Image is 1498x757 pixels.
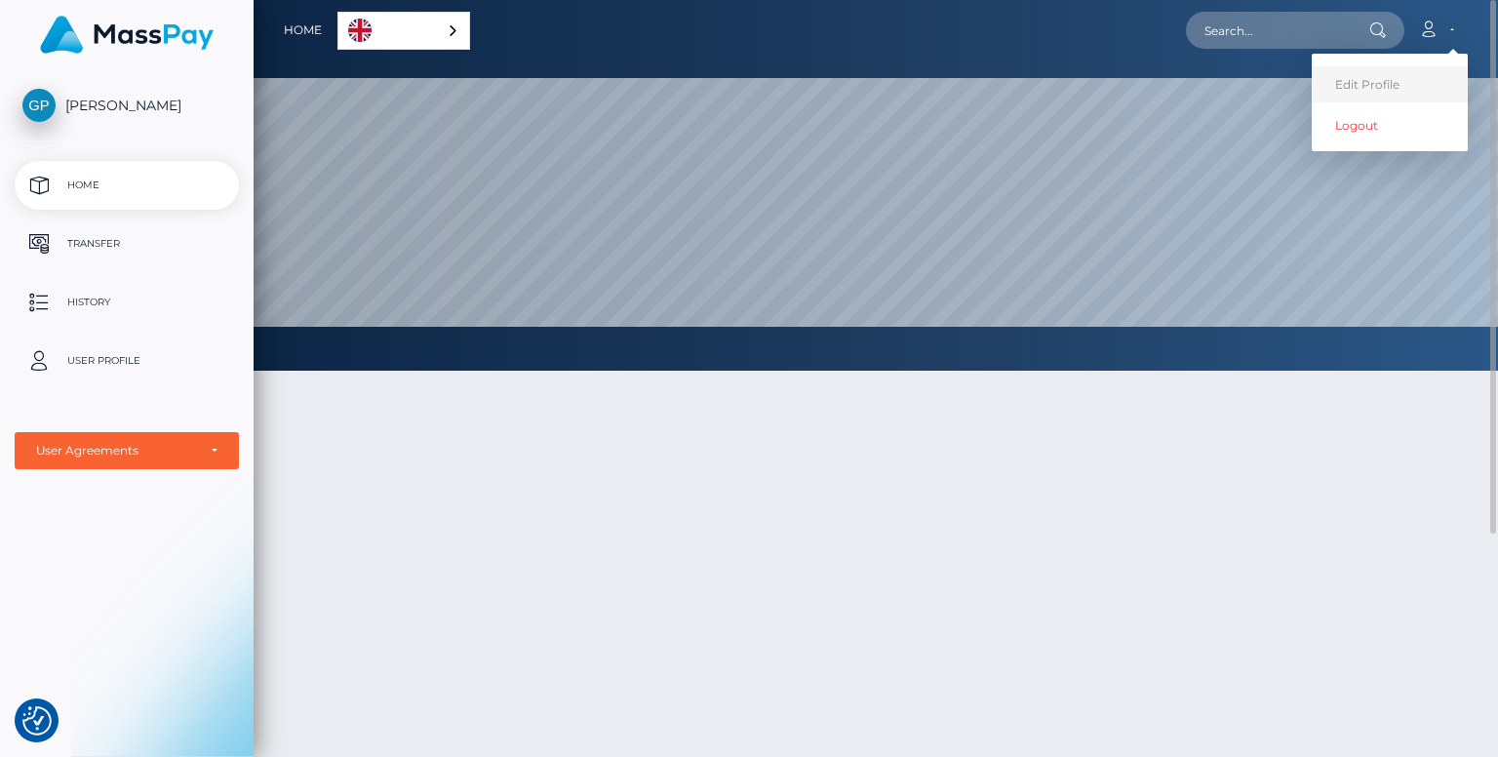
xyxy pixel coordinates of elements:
aside: Language selected: English [337,12,470,50]
a: English [338,13,469,49]
div: Language [337,12,470,50]
p: Home [22,171,231,200]
input: Search... [1186,12,1369,49]
a: User Profile [15,337,239,385]
img: Revisit consent button [22,706,52,736]
div: User Agreements [36,443,196,458]
button: Consent Preferences [22,706,52,736]
a: Logout [1312,107,1468,143]
a: Transfer [15,219,239,268]
a: Edit Profile [1312,66,1468,102]
span: [PERSON_NAME] [15,97,239,114]
p: Transfer [22,229,231,259]
a: History [15,278,239,327]
p: History [22,288,231,317]
img: MassPay [40,16,214,54]
button: User Agreements [15,432,239,469]
a: Home [284,10,322,51]
a: Home [15,161,239,210]
p: User Profile [22,346,231,376]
